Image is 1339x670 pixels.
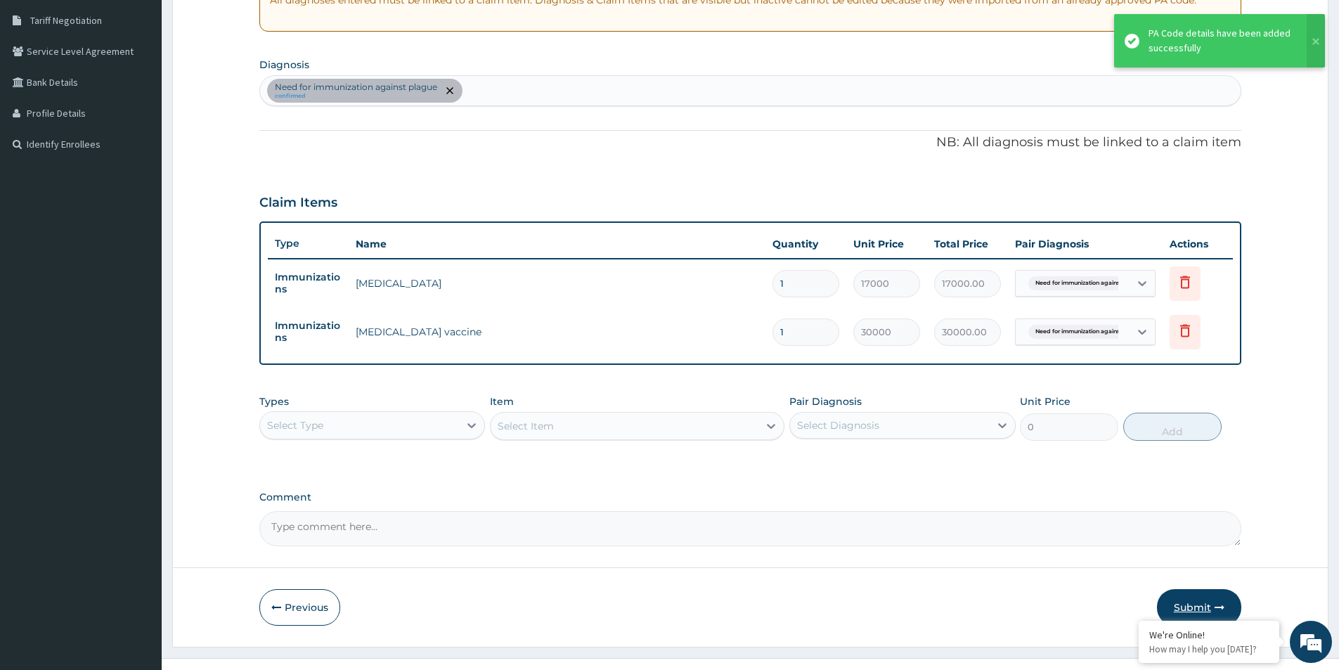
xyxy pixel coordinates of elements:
th: Actions [1163,230,1233,258]
td: Immunizations [268,313,349,351]
small: confirmed [275,93,437,100]
p: NB: All diagnosis must be linked to a claim item [259,134,1241,152]
th: Type [268,231,349,257]
td: [MEDICAL_DATA] vaccine [349,318,765,346]
div: PA Code details have been added successfully [1149,26,1293,56]
div: Chat with us now [73,79,236,97]
p: How may I help you today? [1149,643,1269,655]
th: Quantity [765,230,846,258]
span: Need for immunization against ... [1028,276,1134,290]
label: Unit Price [1020,394,1070,408]
div: Minimize live chat window [231,7,264,41]
textarea: Type your message and hit 'Enter' [7,384,268,433]
th: Total Price [927,230,1008,258]
label: Comment [259,491,1241,503]
div: Select Diagnosis [797,418,879,432]
button: Add [1123,413,1222,441]
span: remove selection option [444,84,456,97]
span: Tariff Negotiation [30,14,102,27]
th: Name [349,230,765,258]
label: Item [490,394,514,408]
td: [MEDICAL_DATA] [349,269,765,297]
span: Need for immunization against ... [1028,325,1134,339]
th: Pair Diagnosis [1008,230,1163,258]
button: Previous [259,589,340,626]
p: Need for immunization against plague [275,82,437,93]
th: Unit Price [846,230,927,258]
h3: Claim Items [259,195,337,211]
label: Pair Diagnosis [789,394,862,408]
div: We're Online! [1149,629,1269,641]
td: Immunizations [268,264,349,302]
label: Types [259,396,289,408]
label: Diagnosis [259,58,309,72]
div: Select Type [267,418,323,432]
button: Submit [1157,589,1241,626]
img: d_794563401_company_1708531726252_794563401 [26,70,57,105]
span: We're online! [82,177,194,319]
